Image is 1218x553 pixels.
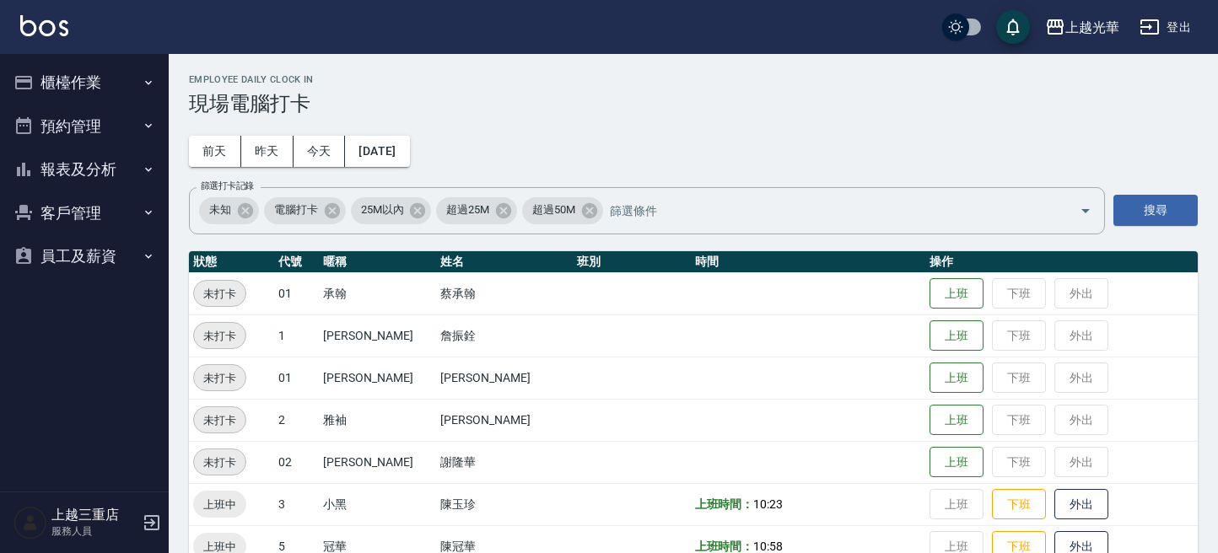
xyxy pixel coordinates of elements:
th: 代號 [274,251,319,273]
button: 上班 [930,278,984,309]
th: 時間 [691,251,925,273]
div: 超過50M [522,197,603,224]
span: 10:23 [753,497,783,511]
span: 上班中 [193,496,246,513]
button: 客戶管理 [7,191,162,235]
input: 篩選條件 [606,196,1050,225]
button: 上班 [930,362,984,394]
div: 電腦打卡 [264,197,346,224]
button: 員工及薪資 [7,234,162,278]
td: 承翰 [319,272,436,314]
td: 小黑 [319,483,436,525]
td: 雅袖 [319,399,436,441]
div: 未知 [199,197,259,224]
div: 25M以內 [351,197,432,224]
th: 班別 [573,251,690,273]
img: Logo [20,15,68,36]
span: 未打卡 [194,285,245,303]
td: 02 [274,441,319,483]
div: 上越光華 [1065,17,1119,38]
span: 未知 [199,201,241,218]
button: 報表及分析 [7,148,162,191]
span: 未打卡 [194,369,245,387]
img: Person [13,506,47,540]
span: 未打卡 [194,454,245,471]
td: 1 [274,314,319,357]
b: 上班時間： [695,497,754,511]
button: 外出 [1054,489,1108,520]
span: 10:58 [753,540,783,553]
button: 今天 [294,136,346,167]
td: 謝隆華 [436,441,573,483]
button: 登出 [1133,12,1198,43]
button: 上越光華 [1038,10,1126,45]
th: 操作 [925,251,1198,273]
th: 狀態 [189,251,274,273]
td: 2 [274,399,319,441]
button: [DATE] [345,136,409,167]
button: 上班 [930,320,984,352]
span: 未打卡 [194,411,245,429]
span: 25M以內 [351,201,414,218]
td: [PERSON_NAME] [319,357,436,399]
td: 陳玉珍 [436,483,573,525]
b: 上班時間： [695,540,754,553]
th: 暱稱 [319,251,436,273]
span: 超過50M [522,201,585,218]
h2: Employee Daily Clock In [189,74,1198,85]
div: 超過25M [436,197,517,224]
span: 電腦打卡 [264,201,328,218]
button: 上班 [930,405,984,436]
button: Open [1072,197,1099,224]
p: 服務人員 [51,523,137,539]
td: 01 [274,272,319,314]
td: [PERSON_NAME] [436,357,573,399]
span: 超過25M [436,201,499,218]
span: 未打卡 [194,327,245,345]
button: 預約管理 [7,105,162,148]
td: 01 [274,357,319,399]
button: 櫃檯作業 [7,61,162,105]
td: 3 [274,483,319,525]
th: 姓名 [436,251,573,273]
td: 詹振銓 [436,314,573,357]
button: 下班 [992,489,1046,520]
label: 篩選打卡記錄 [201,180,254,192]
button: 昨天 [241,136,294,167]
h3: 現場電腦打卡 [189,92,1198,115]
td: [PERSON_NAME] [319,314,436,357]
td: [PERSON_NAME] [436,399,573,441]
button: save [996,10,1030,44]
td: [PERSON_NAME] [319,441,436,483]
td: 蔡承翰 [436,272,573,314]
h5: 上越三重店 [51,507,137,523]
button: 搜尋 [1113,195,1198,226]
button: 上班 [930,447,984,478]
button: 前天 [189,136,241,167]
